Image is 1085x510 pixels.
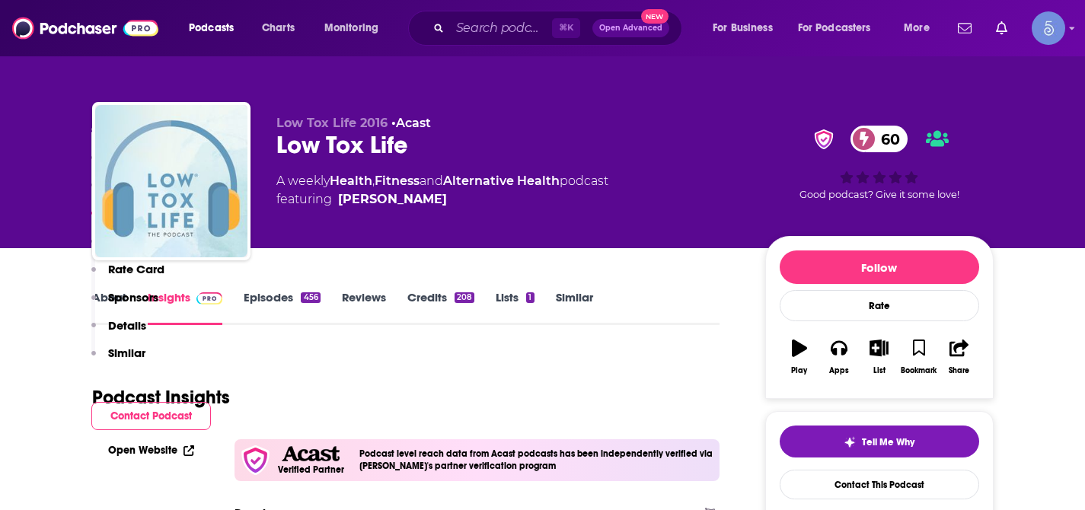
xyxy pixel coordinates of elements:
a: Fitness [375,174,420,188]
img: verfied icon [241,445,270,475]
a: Alexx Stuart [338,190,447,209]
span: For Business [713,18,773,39]
div: 1 [526,292,534,303]
button: tell me why sparkleTell Me Why [780,426,979,457]
img: tell me why sparkle [844,436,856,448]
p: Sponsors [108,290,158,304]
span: featuring [276,190,608,209]
span: Good podcast? Give it some love! [799,189,959,200]
span: Charts [262,18,295,39]
div: Apps [829,366,849,375]
button: Open AdvancedNew [592,19,669,37]
a: Reviews [342,290,386,325]
span: Open Advanced [599,24,662,32]
span: New [641,9,669,24]
div: 208 [455,292,474,303]
span: ⌘ K [552,18,580,38]
button: Play [780,330,819,384]
span: Podcasts [189,18,234,39]
a: Lists1 [496,290,534,325]
a: Acast [396,116,431,130]
button: Contact Podcast [91,402,211,430]
div: 456 [301,292,320,303]
img: User Profile [1032,11,1065,45]
a: Similar [556,290,593,325]
span: More [904,18,930,39]
button: Similar [91,346,145,374]
div: Share [949,366,969,375]
p: Similar [108,346,145,360]
div: Bookmark [901,366,937,375]
button: Follow [780,250,979,284]
button: Bookmark [899,330,939,384]
a: Charts [252,16,304,40]
div: verified Badge60Good podcast? Give it some love! [765,116,994,210]
span: Low Tox Life 2016 [276,116,388,130]
button: List [859,330,898,384]
a: Open Website [108,444,194,457]
span: , [372,174,375,188]
span: • [391,116,431,130]
span: Monitoring [324,18,378,39]
a: Show notifications dropdown [952,15,978,41]
span: Tell Me Why [862,436,914,448]
button: Apps [819,330,859,384]
a: Alternative Health [443,174,560,188]
div: Play [791,366,807,375]
img: Low Tox Life [95,105,247,257]
iframe: Intercom live chat [1033,458,1070,495]
button: Share [939,330,978,384]
button: open menu [178,16,254,40]
div: Rate [780,290,979,321]
input: Search podcasts, credits, & more... [450,16,552,40]
a: Credits208 [407,290,474,325]
span: For Podcasters [798,18,871,39]
p: Details [108,318,146,333]
img: Podchaser - Follow, Share and Rate Podcasts [12,14,158,43]
button: open menu [314,16,398,40]
button: Sponsors [91,290,158,318]
div: A weekly podcast [276,172,608,209]
img: verified Badge [809,129,838,149]
span: Logged in as Spiral5-G1 [1032,11,1065,45]
a: Health [330,174,372,188]
button: open menu [702,16,792,40]
button: Show profile menu [1032,11,1065,45]
h4: Podcast level reach data from Acast podcasts has been independently verified via [PERSON_NAME]'s ... [359,448,714,471]
span: and [420,174,443,188]
a: Contact This Podcast [780,470,979,499]
button: open menu [788,16,893,40]
a: 60 [850,126,908,152]
div: List [873,366,886,375]
span: 60 [866,126,908,152]
a: Episodes456 [244,290,320,325]
h5: Verified Partner [278,465,344,474]
div: Search podcasts, credits, & more... [423,11,697,46]
button: Details [91,318,146,346]
img: Acast [282,446,340,462]
button: open menu [893,16,949,40]
a: Show notifications dropdown [990,15,1013,41]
